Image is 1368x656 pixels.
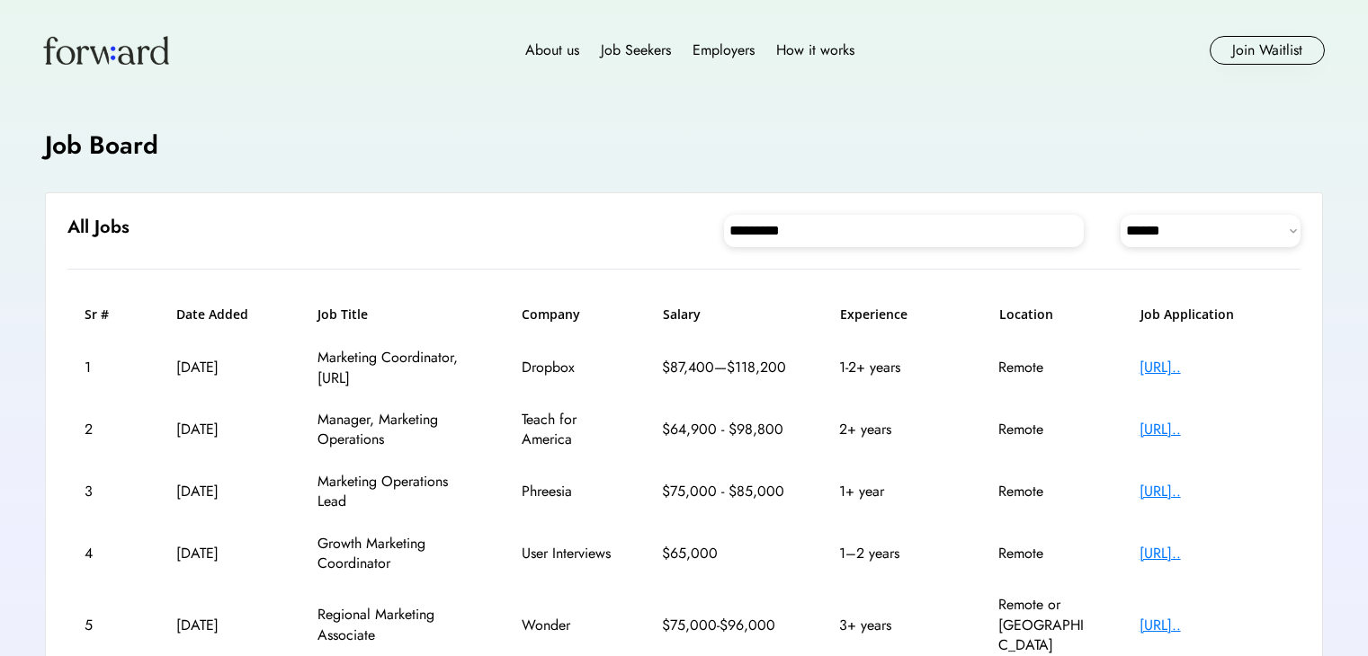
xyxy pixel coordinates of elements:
[43,36,169,65] img: Forward logo
[176,306,266,324] h6: Date Added
[839,616,947,635] div: 3+ years
[662,544,788,563] div: $65,000
[176,358,266,377] div: [DATE]
[839,358,947,377] div: 1-2+ years
[317,534,470,574] div: Growth Marketing Coordinator
[522,306,612,324] h6: Company
[85,420,125,439] div: 2
[85,616,125,635] div: 5
[693,40,755,61] div: Employers
[1140,358,1283,377] div: [URL]..
[317,410,470,450] div: Manager, Marketing Operations
[317,472,470,512] div: Marketing Operations Lead
[662,358,788,377] div: $87,400—$118,200
[998,358,1088,377] div: Remote
[85,306,125,324] h6: Sr #
[839,544,947,563] div: 1–2 years
[662,616,788,635] div: $75,000-$96,000
[662,420,788,439] div: $64,900 - $98,800
[662,482,788,501] div: $75,000 - $85,000
[85,482,125,501] div: 3
[663,306,789,324] h6: Salary
[176,420,266,439] div: [DATE]
[1140,306,1284,324] h6: Job Application
[999,306,1089,324] h6: Location
[522,544,612,563] div: User Interviews
[998,544,1088,563] div: Remote
[45,128,158,163] h4: Job Board
[522,616,612,635] div: Wonder
[522,482,612,501] div: Phreesia
[998,595,1088,655] div: Remote or [GEOGRAPHIC_DATA]
[1140,420,1283,439] div: [URL]..
[85,358,125,377] div: 1
[176,544,266,563] div: [DATE]
[1140,616,1283,635] div: [URL]..
[525,40,579,61] div: About us
[522,410,612,450] div: Teach for America
[1140,482,1283,501] div: [URL]..
[776,40,854,61] div: How it works
[1210,36,1325,65] button: Join Waitlist
[601,40,671,61] div: Job Seekers
[839,420,947,439] div: 2+ years
[998,482,1088,501] div: Remote
[998,420,1088,439] div: Remote
[317,348,470,388] div: Marketing Coordinator, [URL]
[522,358,612,377] div: Dropbox
[840,306,948,324] h6: Experience
[839,482,947,501] div: 1+ year
[67,215,130,240] h6: All Jobs
[317,306,368,324] h6: Job Title
[317,605,470,645] div: Regional Marketing Associate
[176,482,266,501] div: [DATE]
[176,616,266,635] div: [DATE]
[85,544,125,563] div: 4
[1140,544,1283,563] div: [URL]..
